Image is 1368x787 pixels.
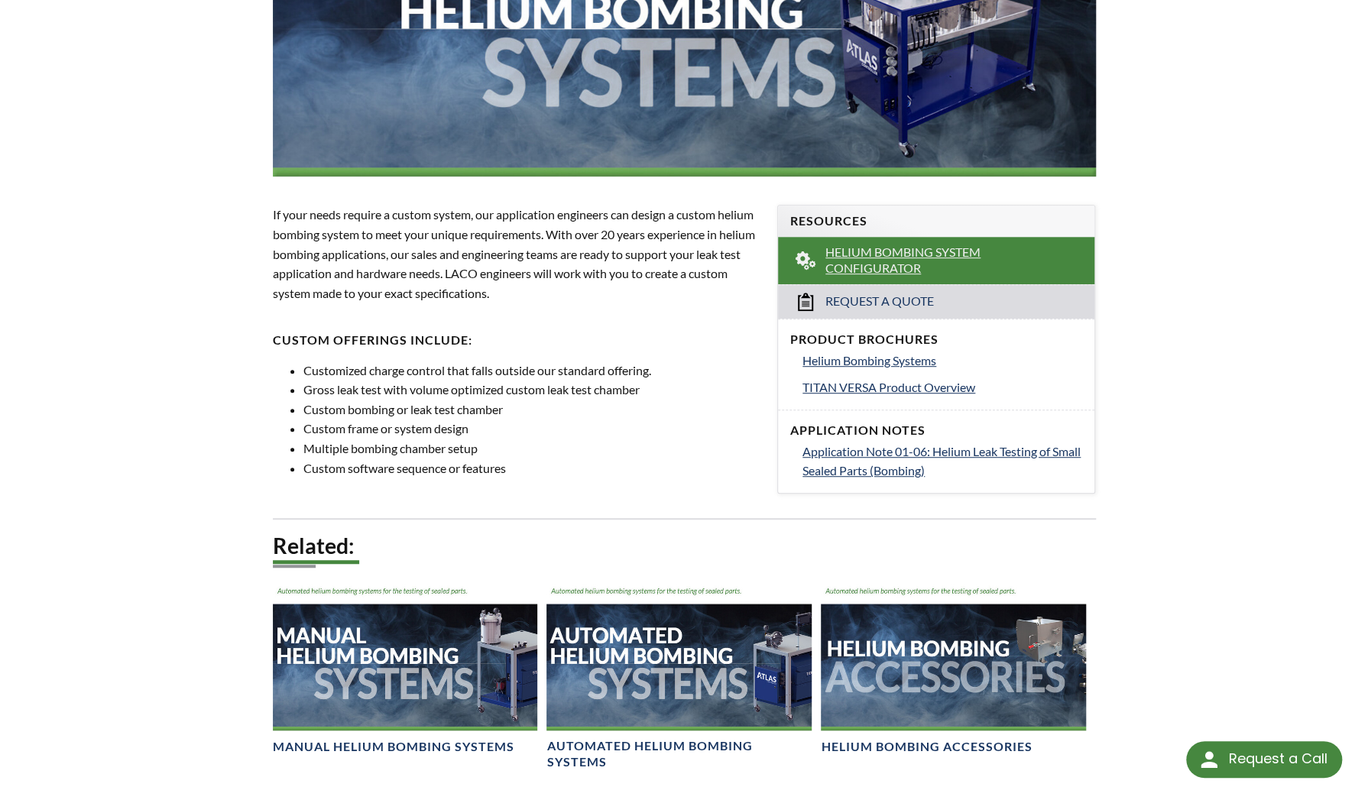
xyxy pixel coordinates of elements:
[802,353,936,368] span: Helium Bombing Systems
[790,423,1082,439] h4: Application Notes
[303,380,760,400] li: Gross leak test with volume optimized custom leak test chamber
[802,442,1082,481] a: Application Note 01-06: Helium Leak Testing of Small Sealed Parts (Bombing)
[802,444,1081,478] span: Application Note 01-06: Helium Leak Testing of Small Sealed Parts (Bombing)
[303,439,760,458] li: Multiple bombing chamber setup
[303,361,760,381] li: Customized charge control that falls outside our standard offering.
[802,380,975,394] span: TITAN VERSA Product Overview
[273,332,760,348] h4: Custom offerings include:
[802,351,1082,371] a: Helium Bombing Systems
[303,458,760,478] li: Custom software sequence or features
[825,245,1049,277] span: Helium Bombing System Configurator
[821,581,1086,755] a: Helium Bombing Accessories BannerHelium Bombing Accessories
[790,213,1082,229] h4: Resources
[273,581,538,755] a: Manual Helium Bombing Systems BannerManual Helium Bombing Systems
[778,237,1094,284] a: Helium Bombing System Configurator
[825,293,934,309] span: Request a Quote
[546,738,812,770] h4: Automated Helium Bombing Systems
[1197,747,1221,772] img: round button
[303,419,760,439] li: Custom frame or system design
[1228,741,1327,776] div: Request a Call
[546,581,812,770] a: Automated Helium Bombing Systems BannerAutomated Helium Bombing Systems
[821,739,1032,755] h4: Helium Bombing Accessories
[790,332,1082,348] h4: Product Brochures
[273,205,760,303] p: If your needs require a custom system, our application engineers can design a custom helium bombi...
[802,377,1082,397] a: TITAN VERSA Product Overview
[303,400,760,419] li: Custom bombing or leak test chamber
[778,284,1094,319] a: Request a Quote
[273,739,514,755] h4: Manual Helium Bombing Systems
[1186,741,1342,778] div: Request a Call
[273,532,1096,560] h2: Related:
